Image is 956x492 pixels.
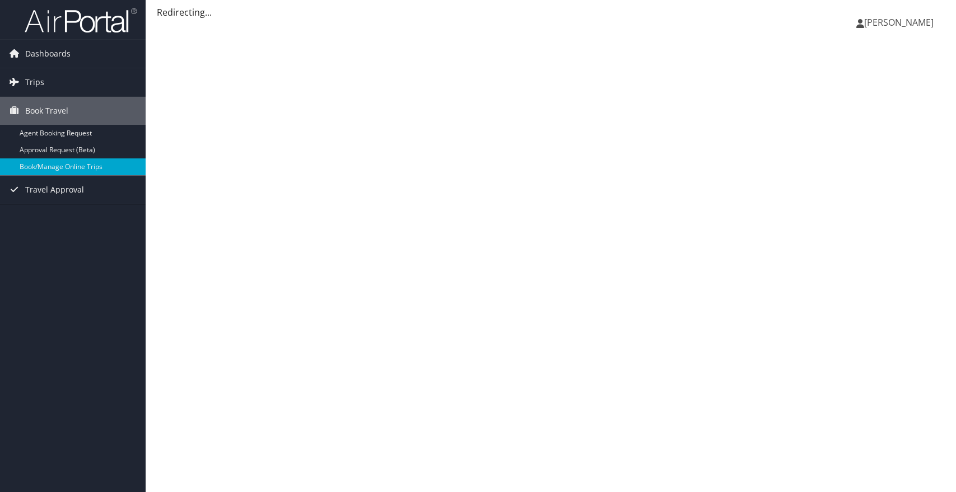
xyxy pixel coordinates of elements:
a: [PERSON_NAME] [856,6,945,39]
img: airportal-logo.png [25,7,137,34]
span: [PERSON_NAME] [864,16,934,29]
span: Travel Approval [25,176,84,204]
span: Book Travel [25,97,68,125]
span: Trips [25,68,44,96]
span: Dashboards [25,40,71,68]
div: Redirecting... [157,6,945,19]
